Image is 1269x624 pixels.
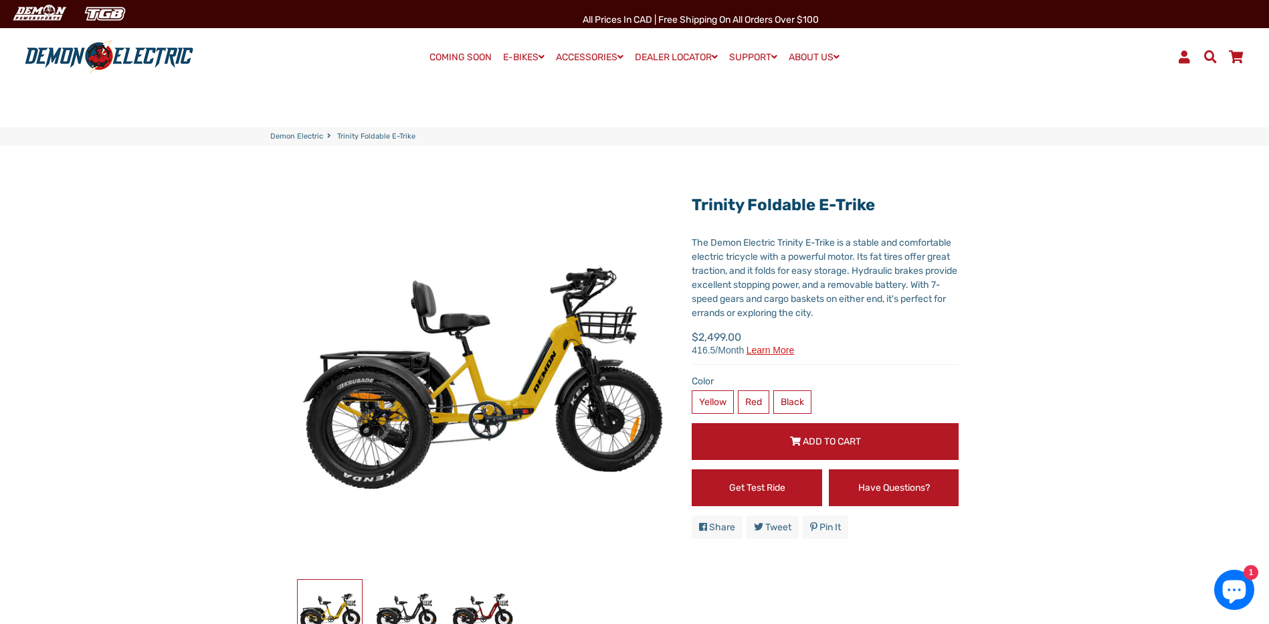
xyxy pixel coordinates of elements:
[692,196,875,214] a: Trinity Foldable E-Trike
[773,390,811,414] label: Black
[498,48,549,67] a: E-BIKES
[724,48,782,67] a: SUPPORT
[270,131,323,143] a: Demon Electric
[425,48,496,67] a: COMING SOON
[738,390,769,414] label: Red
[692,423,959,460] button: Add to Cart
[551,48,628,67] a: ACCESSORIES
[692,374,959,388] label: Color
[692,236,959,320] div: The Demon Electric Trinity E-Trike is a stable and comfortable electric tricycle with a powerful ...
[765,522,791,533] span: Tweet
[692,329,794,355] span: $2,499.00
[784,48,844,67] a: ABOUT US
[829,469,959,506] a: Have Questions?
[803,436,861,447] span: Add to Cart
[630,48,722,67] a: DEALER LOCATOR
[337,131,415,143] span: Trinity Foldable E-Trike
[709,522,735,533] span: Share
[1210,570,1258,613] inbox-online-store-chat: Shopify online store chat
[78,3,132,25] img: TGB Canada
[7,3,71,25] img: Demon Electric
[583,14,819,25] span: All Prices in CAD | Free shipping on all orders over $100
[692,469,822,506] a: Get Test Ride
[819,522,841,533] span: Pin it
[20,40,198,74] img: Demon Electric logo
[692,390,734,414] label: Yellow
